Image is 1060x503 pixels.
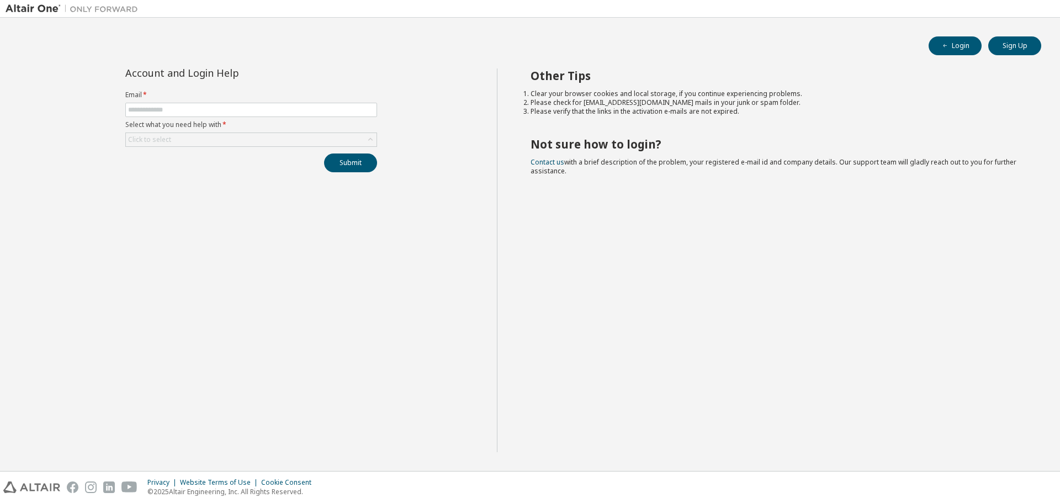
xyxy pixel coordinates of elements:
div: Privacy [147,478,180,487]
li: Please verify that the links in the activation e-mails are not expired. [531,107,1022,116]
div: Account and Login Help [125,68,327,77]
img: instagram.svg [85,481,97,493]
li: Clear your browser cookies and local storage, if you continue experiencing problems. [531,89,1022,98]
img: altair_logo.svg [3,481,60,493]
img: facebook.svg [67,481,78,493]
button: Sign Up [988,36,1041,55]
li: Please check for [EMAIL_ADDRESS][DOMAIN_NAME] mails in your junk or spam folder. [531,98,1022,107]
button: Submit [324,153,377,172]
div: Website Terms of Use [180,478,261,487]
div: Cookie Consent [261,478,318,487]
label: Select what you need help with [125,120,377,129]
img: linkedin.svg [103,481,115,493]
span: with a brief description of the problem, your registered e-mail id and company details. Our suppo... [531,157,1016,176]
div: Click to select [126,133,377,146]
button: Login [929,36,982,55]
label: Email [125,91,377,99]
p: © 2025 Altair Engineering, Inc. All Rights Reserved. [147,487,318,496]
img: Altair One [6,3,144,14]
div: Click to select [128,135,171,144]
h2: Not sure how to login? [531,137,1022,151]
h2: Other Tips [531,68,1022,83]
a: Contact us [531,157,564,167]
img: youtube.svg [121,481,137,493]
